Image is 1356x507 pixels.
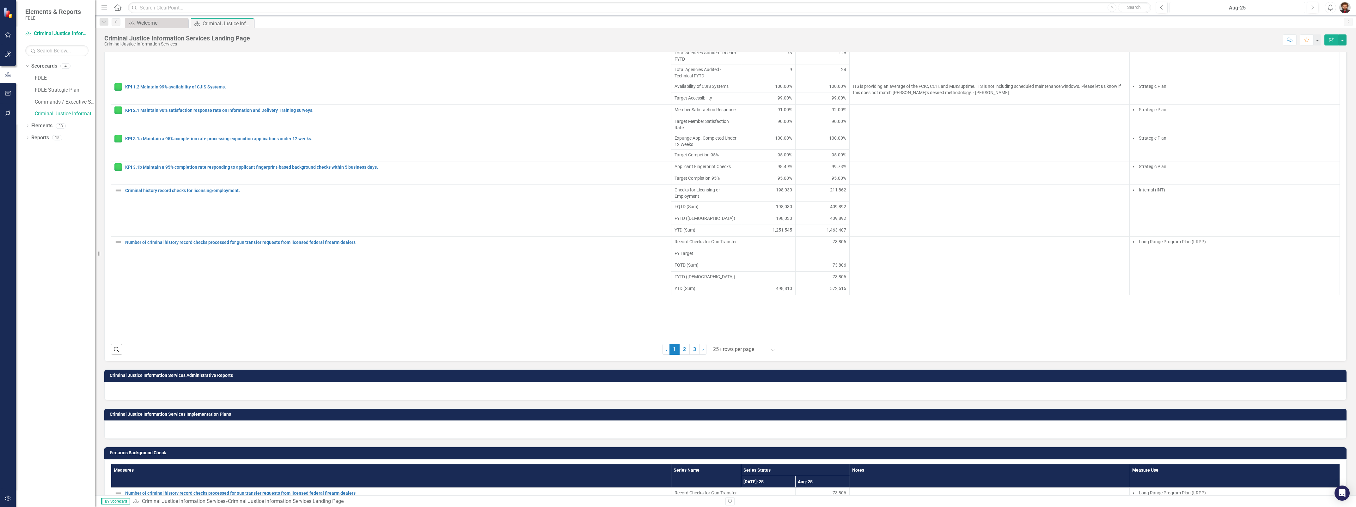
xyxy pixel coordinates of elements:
[675,203,738,210] span: FQTD (Sum)
[675,285,738,292] span: YTD (Sum)
[787,50,792,56] span: 73
[137,19,186,27] div: Welcome
[778,106,792,113] span: 91.00%
[671,237,741,248] td: Double-Click to Edit
[675,66,738,79] span: Total Agencies Audited - Technical FYTD
[125,136,668,141] a: KPI 3.1a Maintain a 95% completion rate processing expunction applications under 12 weeks.
[778,152,792,158] span: 95.00%
[25,30,89,37] a: Criminal Justice Information Services
[795,133,850,150] td: Double-Click to Edit
[1130,237,1340,295] td: Double-Click to Edit
[775,135,792,141] span: 100.00%
[795,161,850,173] td: Double-Click to Edit
[110,373,1343,378] h3: Criminal Justice Information Services Administrative Reports
[741,81,795,93] td: Double-Click to Edit
[850,105,1130,133] td: Double-Click to Edit
[110,450,1343,455] h3: Firearms Background Check
[1127,5,1141,10] span: Search
[832,152,846,158] span: 95.00%
[125,188,668,193] a: Criminal history record checks for licensing/employment.
[1130,185,1340,237] td: Double-Click to Edit
[125,85,668,89] a: KPI 1.2 Maintain 99% availability of CJIS Systems.
[778,95,792,101] span: 99.00%
[1139,136,1166,141] span: Strategic Plan
[111,161,671,185] td: Double-Click to Edit Right Click for Context Menu
[1335,486,1350,501] div: Open Intercom Messenger
[31,122,52,130] a: Elements
[741,487,795,499] td: Double-Click to Edit
[675,118,738,131] span: Target Member Satisfaction Rate
[1139,239,1206,244] span: Long Range Program Plan (LRPP)
[741,133,795,150] td: Double-Click to Edit
[125,108,668,113] a: KPI 2.1 Maintain 90% satisfaction response rate on Information and Delivery Training surveys.
[1130,81,1340,105] td: Double-Click to Edit
[114,490,122,497] img: Not Defined
[675,175,738,181] span: Target Completion 95%
[830,285,846,292] span: 572,616
[1339,2,1351,13] img: Christopher Kenworthy
[775,83,792,89] span: 100.00%
[675,227,738,233] span: YTD (Sum)
[776,187,792,193] span: 198,030
[741,105,795,116] td: Double-Click to Edit
[125,491,668,496] a: Number of criminal history record checks processed for gun transfer requests from licensed federa...
[671,248,741,260] td: Double-Click to Edit
[776,285,792,292] span: 498,810
[114,135,122,142] img: Proceeding as Planned
[832,106,846,113] span: 92.00%
[833,238,846,245] span: 73,806
[741,185,795,202] td: Double-Click to Edit
[773,227,792,233] span: 1,251,545
[832,95,846,101] span: 99.00%
[1139,84,1166,89] span: Strategic Plan
[671,133,741,150] td: Double-Click to Edit
[56,123,66,129] div: 33
[675,262,738,268] span: FQTD (Sum)
[675,238,738,245] span: Record Checks for Gun Transfer
[795,237,850,248] td: Double-Click to Edit
[1130,105,1340,133] td: Double-Click to Edit
[142,498,225,504] a: Criminal Justice Information Services
[111,185,671,237] td: Double-Click to Edit Right Click for Context Menu
[111,237,671,295] td: Double-Click to Edit Right Click for Context Menu
[832,118,846,124] span: 90.00%
[1130,133,1340,161] td: Double-Click to Edit
[790,66,792,73] span: 9
[125,240,668,245] a: Number of criminal history record checks processed for gun transfer requests from licensed federa...
[833,490,846,496] span: 73,806
[671,81,741,93] td: Double-Click to Edit
[778,118,792,124] span: 90.00%
[669,344,680,355] span: 1
[25,15,81,21] small: FDLE
[228,498,344,504] div: Criminal Justice Information Services Landing Page
[832,175,846,181] span: 95.00%
[833,262,846,268] span: 73,806
[35,110,95,118] a: Criminal Justice Information Services
[841,66,846,73] span: 24
[1139,107,1166,112] span: Strategic Plan
[52,135,62,141] div: 15
[830,215,846,221] span: 409,892
[35,75,95,82] a: FDLE
[35,87,95,94] a: FDLE Strategic Plan
[104,35,250,42] div: Criminal Justice Information Services Landing Page
[795,185,850,202] td: Double-Click to Edit
[795,487,850,499] td: Double-Click to Edit
[690,344,700,355] a: 3
[1139,490,1206,495] span: Long Range Program Plan (LRPP)
[829,135,846,141] span: 100.00%
[776,215,792,221] span: 198,030
[1139,164,1166,169] span: Strategic Plan
[741,248,795,260] td: Double-Click to Edit
[671,161,741,173] td: Double-Click to Edit
[850,161,1130,185] td: Double-Click to Edit
[675,215,738,221] span: FYTD ([DEMOGRAPHIC_DATA])
[114,83,122,91] img: Proceeding as Planned
[133,498,721,505] div: »
[1118,3,1150,12] button: Search
[1139,187,1165,192] span: Internal (INT)
[31,63,57,70] a: Scorecards
[827,227,846,233] span: 1,463,407
[778,163,792,170] span: 98.49%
